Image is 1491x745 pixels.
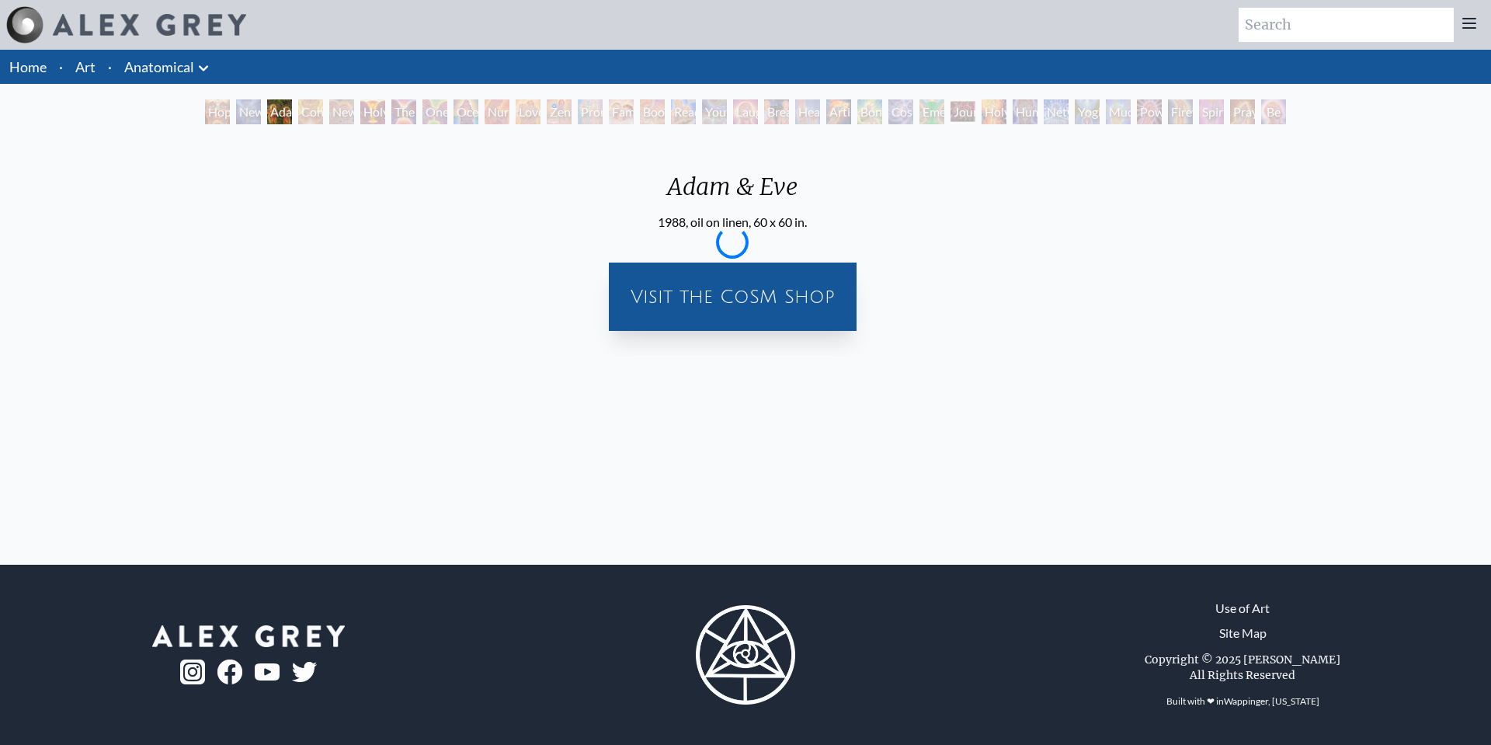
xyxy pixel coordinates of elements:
[124,56,194,78] a: Anatomical
[1224,695,1319,707] a: Wappinger, [US_STATE]
[53,50,69,84] li: ·
[267,99,292,124] div: Adam & Eve
[1106,99,1131,124] div: Mudra
[298,99,323,124] div: Contemplation
[329,99,354,124] div: New Man New Woman
[292,662,317,682] img: twitter-logo.png
[102,50,118,84] li: ·
[1145,652,1340,667] div: Copyright © 2025 [PERSON_NAME]
[1215,599,1270,618] a: Use of Art
[1075,99,1100,124] div: Yogi & the Möbius Sphere
[1190,667,1295,683] div: All Rights Reserved
[236,99,261,124] div: New Man [DEMOGRAPHIC_DATA]: [DEMOGRAPHIC_DATA] Mind
[217,660,242,684] img: fb-logo.png
[702,99,727,124] div: Young & Old
[655,213,810,232] div: 1988, oil on linen, 60 x 60 in.
[795,99,820,124] div: Healing
[578,99,603,124] div: Promise
[1160,689,1326,714] div: Built with ❤ in
[764,99,789,124] div: Breathing
[454,99,478,124] div: Ocean of Love Bliss
[180,660,205,684] img: ig-logo.png
[9,58,47,75] a: Home
[516,99,540,124] div: Love Circuit
[1044,99,1069,124] div: Networks
[75,56,96,78] a: Art
[1230,99,1255,124] div: Praying Hands
[255,663,280,681] img: youtube-logo.png
[609,99,634,124] div: Family
[671,99,696,124] div: Reading
[733,99,758,124] div: Laughing Man
[205,99,230,124] div: Hope
[360,99,385,124] div: Holy Grail
[547,99,572,124] div: Zena Lotus
[485,99,509,124] div: Nursing
[951,99,975,124] div: Journey of the Wounded Healer
[982,99,1006,124] div: Holy Fire
[919,99,944,124] div: Emerald Grail
[655,172,810,213] div: Adam & Eve
[826,99,851,124] div: Artist's Hand
[1168,99,1193,124] div: Firewalking
[391,99,416,124] div: The Kiss
[1219,624,1267,642] a: Site Map
[640,99,665,124] div: Boo-boo
[888,99,913,124] div: Cosmic Lovers
[1013,99,1037,124] div: Human Geometry
[1199,99,1224,124] div: Spirit Animates the Flesh
[857,99,882,124] div: Bond
[1137,99,1162,124] div: Power to the Peaceful
[618,272,847,322] a: Visit the CoSM Shop
[1261,99,1286,124] div: Be a Good Human Being
[1239,8,1454,42] input: Search
[422,99,447,124] div: One Taste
